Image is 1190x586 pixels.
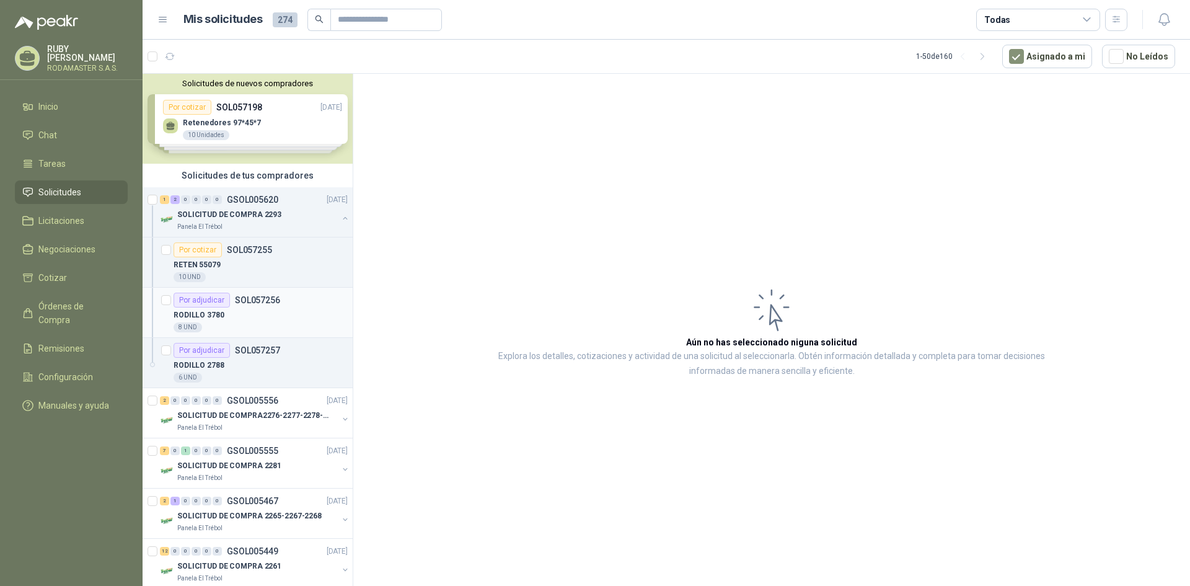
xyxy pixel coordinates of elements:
p: Panela El Trébol [177,523,223,533]
div: 1 [170,497,180,505]
span: Órdenes de Compra [38,300,116,327]
span: Negociaciones [38,242,95,256]
p: RUBY [PERSON_NAME] [47,45,128,62]
p: SOLICITUD DE COMPRA 2265-2267-2268 [177,510,322,522]
a: Remisiones [15,337,128,360]
p: [DATE] [327,445,348,457]
a: Chat [15,123,128,147]
span: Configuración [38,370,93,384]
div: 7 [160,446,169,455]
a: Cotizar [15,266,128,290]
div: 0 [202,446,211,455]
div: 0 [181,547,190,556]
p: [DATE] [327,495,348,507]
div: 1 [181,446,190,455]
div: 2 [160,396,169,405]
a: 12 0 0 0 0 0 GSOL005449[DATE] Company LogoSOLICITUD DE COMPRA 2261Panela El Trébol [160,544,350,584]
div: Por adjudicar [174,343,230,358]
span: Chat [38,128,57,142]
p: Panela El Trébol [177,423,223,433]
div: 0 [213,195,222,204]
p: [DATE] [327,395,348,407]
img: Company Logo [160,212,175,227]
div: Por cotizar [174,242,222,257]
button: No Leídos [1102,45,1175,68]
h1: Mis solicitudes [183,11,263,29]
a: 2 0 0 0 0 0 GSOL005556[DATE] Company LogoSOLICITUD DE COMPRA2276-2277-2278-2284-2285-Panela El Tr... [160,393,350,433]
div: 0 [202,497,211,505]
a: 1 2 0 0 0 0 GSOL005620[DATE] Company LogoSOLICITUD DE COMPRA 2293Panela El Trébol [160,192,350,232]
img: Logo peakr [15,15,78,30]
p: Panela El Trébol [177,574,223,584]
a: Solicitudes [15,180,128,204]
span: Licitaciones [38,214,84,228]
div: Solicitudes de nuevos compradoresPor cotizarSOL057198[DATE] Retenedores 97*45*710 UnidadesPor cot... [143,74,353,164]
span: Cotizar [38,271,67,285]
div: 0 [213,446,222,455]
p: GSOL005467 [227,497,278,505]
div: 12 [160,547,169,556]
div: 0 [192,497,201,505]
img: Company Logo [160,564,175,579]
a: Por adjudicarSOL057256RODILLO 37808 UND [143,288,353,338]
div: Solicitudes de tus compradores [143,164,353,187]
p: RODILLO 2788 [174,360,224,371]
p: SOL057255 [227,246,272,254]
div: 10 UND [174,272,206,282]
div: 2 [160,497,169,505]
p: RODILLO 3780 [174,309,224,321]
p: Explora los detalles, cotizaciones y actividad de una solicitud al seleccionarla. Obtén informaci... [477,349,1066,379]
span: 274 [273,12,297,27]
p: SOLICITUD DE COMPRA 2293 [177,209,281,221]
p: RETEN 55079 [174,259,221,271]
div: 0 [181,497,190,505]
img: Company Logo [160,513,175,528]
a: Manuales y ayuda [15,394,128,417]
div: 0 [202,547,211,556]
p: Panela El Trébol [177,222,223,232]
div: 0 [192,547,201,556]
h3: Aún no has seleccionado niguna solicitud [686,335,857,349]
span: Tareas [38,157,66,171]
div: 6 UND [174,373,202,383]
a: Por adjudicarSOL057257RODILLO 27886 UND [143,338,353,388]
div: Todas [984,13,1010,27]
a: Negociaciones [15,238,128,261]
span: Inicio [38,100,58,113]
div: 0 [192,396,201,405]
p: [DATE] [327,546,348,557]
a: Tareas [15,152,128,175]
a: Órdenes de Compra [15,295,128,332]
div: 0 [213,547,222,556]
div: 0 [213,497,222,505]
p: SOL057257 [235,346,280,355]
p: RODAMASTER S.A.S. [47,64,128,72]
p: SOLICITUD DE COMPRA 2261 [177,561,281,572]
a: Configuración [15,365,128,389]
div: 1 - 50 de 160 [916,47,992,66]
a: Por cotizarSOL057255RETEN 5507910 UND [143,238,353,288]
div: 0 [181,396,190,405]
p: GSOL005449 [227,547,278,556]
div: 0 [202,396,211,405]
a: 7 0 1 0 0 0 GSOL005555[DATE] Company LogoSOLICITUD DE COMPRA 2281Panela El Trébol [160,443,350,483]
span: Remisiones [38,342,84,355]
div: 0 [170,396,180,405]
a: Inicio [15,95,128,118]
a: 2 1 0 0 0 0 GSOL005467[DATE] Company LogoSOLICITUD DE COMPRA 2265-2267-2268Panela El Trébol [160,494,350,533]
div: 0 [192,195,201,204]
p: SOLICITUD DE COMPRA2276-2277-2278-2284-2285- [177,410,332,422]
span: Solicitudes [38,185,81,199]
p: [DATE] [327,194,348,206]
span: search [315,15,324,24]
div: 0 [181,195,190,204]
img: Company Logo [160,463,175,478]
div: 8 UND [174,322,202,332]
div: 0 [170,547,180,556]
div: 0 [202,195,211,204]
img: Company Logo [160,413,175,428]
p: SOL057256 [235,296,280,304]
p: Panela El Trébol [177,473,223,483]
p: GSOL005555 [227,446,278,455]
div: 0 [213,396,222,405]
